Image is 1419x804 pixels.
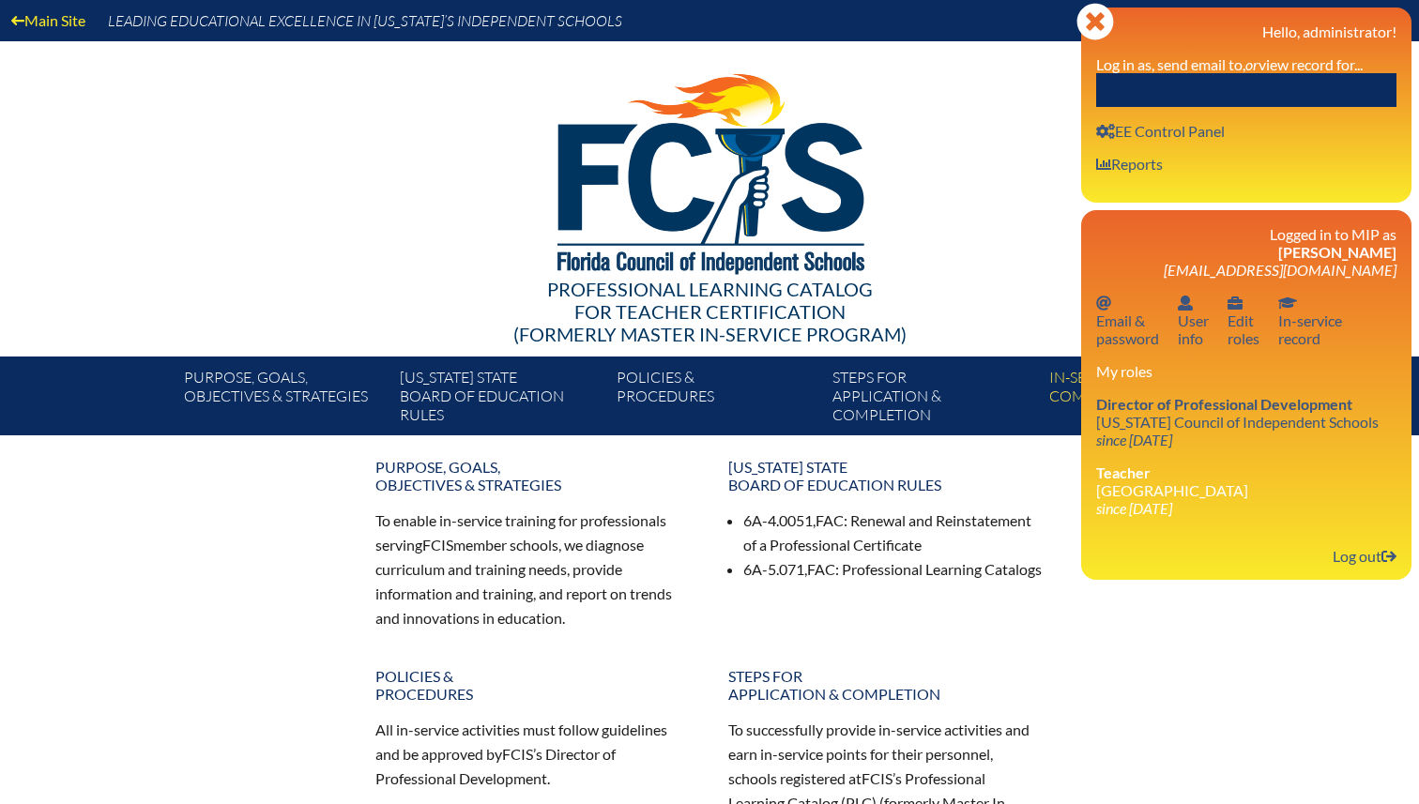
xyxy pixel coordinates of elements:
[825,364,1041,435] a: Steps forapplication & completion
[1325,543,1404,569] a: Log outLog out
[1096,463,1396,517] li: [GEOGRAPHIC_DATA]
[717,660,1055,710] a: Steps forapplication & completion
[1096,225,1396,279] h3: Logged in to MIP as
[1076,3,1114,40] svg: Close
[1096,362,1396,380] h3: My roles
[1089,290,1167,351] a: Email passwordEmail &password
[392,364,608,435] a: [US_STATE] StateBoard of Education rules
[364,660,702,710] a: Policies &Procedures
[1089,151,1170,176] a: User infoReports
[1096,23,1396,40] h3: Hello, administrator!
[1096,431,1172,448] i: since [DATE]
[1096,499,1172,517] i: since [DATE]
[609,364,825,435] a: Policies &Procedures
[1096,55,1363,73] label: Log in as, send email to, view record for...
[1178,296,1193,311] svg: User info
[516,41,904,297] img: FCISlogo221.eps
[1228,296,1243,311] svg: User info
[1220,290,1267,351] a: User infoEditroles
[176,364,392,435] a: Purpose, goals,objectives & strategies
[816,511,844,529] span: FAC
[1271,290,1350,351] a: In-service recordIn-servicerecord
[375,718,691,791] p: All in-service activities must follow guidelines and be approved by ’s Director of Professional D...
[1096,463,1151,481] span: Teacher
[1096,157,1111,172] svg: User info
[1170,290,1216,351] a: User infoUserinfo
[1096,124,1115,139] svg: User info
[807,560,835,578] span: FAC
[1245,55,1259,73] i: or
[4,8,93,33] a: Main Site
[1164,261,1396,279] span: [EMAIL_ADDRESS][DOMAIN_NAME]
[1278,296,1297,311] svg: In-service record
[364,450,702,501] a: Purpose, goals,objectives & strategies
[375,508,691,630] p: To enable in-service training for professionals serving member schools, we diagnose curriculum an...
[1089,118,1232,144] a: User infoEE Control Panel
[1278,243,1396,261] span: [PERSON_NAME]
[717,450,1055,501] a: [US_STATE] StateBoard of Education rules
[1089,391,1386,452] a: Director of Professional Development [US_STATE] Council of Independent Schools since [DATE]
[169,278,1250,345] div: Professional Learning Catalog (formerly Master In-service Program)
[1042,364,1258,435] a: In-servicecomponents
[502,745,533,763] span: FCIS
[743,508,1044,557] li: 6A-4.0051, : Renewal and Reinstatement of a Professional Certificate
[862,769,893,787] span: FCIS
[1381,549,1396,564] svg: Log out
[574,300,846,323] span: for Teacher Certification
[1096,395,1352,413] span: Director of Professional Development
[1096,296,1111,311] svg: Email password
[422,536,453,554] span: FCIS
[743,557,1044,582] li: 6A-5.071, : Professional Learning Catalogs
